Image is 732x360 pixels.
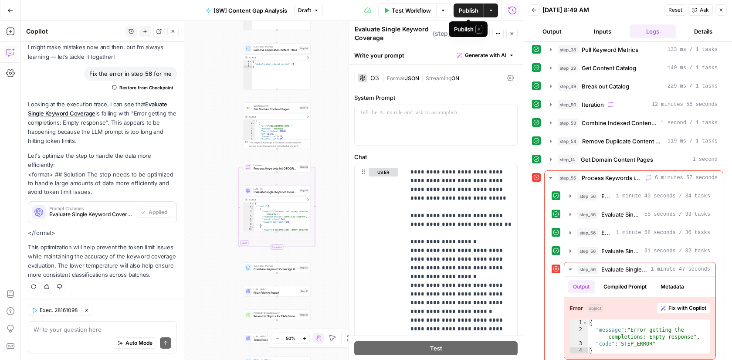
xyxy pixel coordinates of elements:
button: [SW] Content Gap Analysis [200,3,292,17]
div: 10 [244,228,254,234]
div: 3 [244,65,252,68]
g: Edge from step_55-iteration-end to step_57 [276,249,278,262]
span: Prompt Changes [49,206,133,211]
button: Output [568,280,595,293]
g: Edge from step_28 to step_23 [276,320,278,333]
div: <format> ## Solution The step needs to be optimized to handle large amounts of data more efficien... [28,100,177,279]
button: 229 ms / 1 tasks [545,79,723,93]
div: 7 [244,221,254,223]
button: Draft [294,5,323,16]
span: [SW] Content Gap Analysis [213,6,287,15]
span: 1 second / 1 tasks [661,119,718,127]
span: Run Code · Python [254,45,298,48]
button: 55 seconds / 33 tasks [564,207,715,221]
div: Step 14 [299,106,309,110]
button: Ask [688,4,713,16]
span: step_55 [558,173,578,182]
span: step_53 [558,119,578,127]
div: 5 [244,130,256,132]
span: Format [387,75,405,82]
div: 4 [244,127,256,130]
div: 1 [244,60,252,63]
span: 119 ms / 1 tasks [668,137,718,145]
g: Edge from step_23 to step_32 [276,343,278,356]
span: Copy the output [257,145,274,147]
g: Edge from step_53 to step_54 [276,30,278,43]
span: step_56 [577,247,598,255]
img: p4kt2d9mz0di8532fmfgvfq6uqa0 [246,106,251,110]
span: step_29 [558,64,578,72]
span: Applied [149,208,167,216]
span: step_56 [577,265,598,274]
div: Complete [271,245,283,249]
span: Run Code · Python [254,264,298,268]
textarea: Evaluate Single Keyword Coverage [355,25,430,42]
span: Iteration [582,100,604,109]
span: JSON [405,75,419,82]
div: 1 minute 47 seconds [564,277,715,359]
div: O3 [370,75,379,81]
span: 55 seconds / 33 tasks [644,211,710,218]
span: step_56 [577,210,598,219]
span: Topic Recommendations [254,338,298,342]
span: Fix with Copilot [668,304,706,312]
button: 12 minutes 55 seconds [545,98,723,112]
div: 1 [244,119,256,122]
span: Remove Duplicate Content Titles [582,137,664,146]
span: step_50 [558,100,578,109]
a: Evaluate Single Keyword Coverage [28,101,167,117]
div: Publish [454,25,482,34]
button: Details [680,24,727,38]
div: 5 [244,215,254,218]
div: 2 [244,205,254,207]
button: Auto Mode [114,337,156,349]
span: 31 seconds / 32 tasks [644,247,710,255]
span: LLM · O3 [254,187,298,190]
span: Evaluate Single Keyword Coverage [601,210,641,219]
span: step_54 [558,137,579,146]
label: System Prompt [354,93,518,102]
span: Perplexity Deep Research [254,311,298,315]
span: Test [430,344,442,353]
div: Step 55 [299,165,309,169]
div: LoopIterationProcess Keywords in [GEOGRAPHIC_DATA]Step 55 [243,162,311,172]
button: Restore from Checkpoint [108,82,177,93]
span: ( step_56 ) [433,29,461,38]
div: 1 [570,319,588,326]
button: Test [354,341,518,355]
span: Test Workflow [392,6,431,15]
span: 1 minute 40 seconds / 34 tasks [616,192,710,200]
div: This output is too large & has been abbreviated for review. to view the full content. [249,141,309,148]
span: Process Keywords in [GEOGRAPHIC_DATA] [582,173,642,182]
div: Output [249,115,304,119]
div: 2 [244,122,256,125]
span: step_49 [558,82,578,91]
span: 229 ms / 1 tasks [668,82,718,90]
span: Pillar Priority Report [254,291,298,295]
div: LLM · GPT-5Pillar Priority ReportStep 21 [243,286,311,296]
g: Edge from step_57 to step_21 [276,273,278,285]
span: LLM · GPT-5 [254,335,298,338]
span: Ask [700,6,709,14]
button: 140 ms / 1 tasks [545,61,723,75]
button: 119 ms / 1 tasks [545,134,723,148]
div: 9 [244,226,254,228]
button: Exec. 28161098 [28,305,81,316]
span: Evaluate Single Keyword Coverage [601,228,613,237]
span: Iteration [254,163,298,167]
span: 1 minute 58 seconds / 36 tasks [616,229,710,237]
div: 1 [244,202,254,205]
button: user [369,168,398,177]
span: 1 second [692,156,718,163]
span: P [475,25,482,34]
span: Streaming [426,75,451,82]
button: Logs [630,24,677,38]
div: Step 56 [299,189,309,193]
div: 4 [244,210,254,215]
button: Test Workflow [378,3,436,17]
button: 1 minute 47 seconds [564,262,715,276]
span: Research Topics for FAQ Generation [254,314,298,319]
div: LLM · GPT-5Topic RecommendationsStep 23 [243,333,311,343]
div: Output [249,56,304,59]
button: 6 minutes 57 seconds [545,171,723,185]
